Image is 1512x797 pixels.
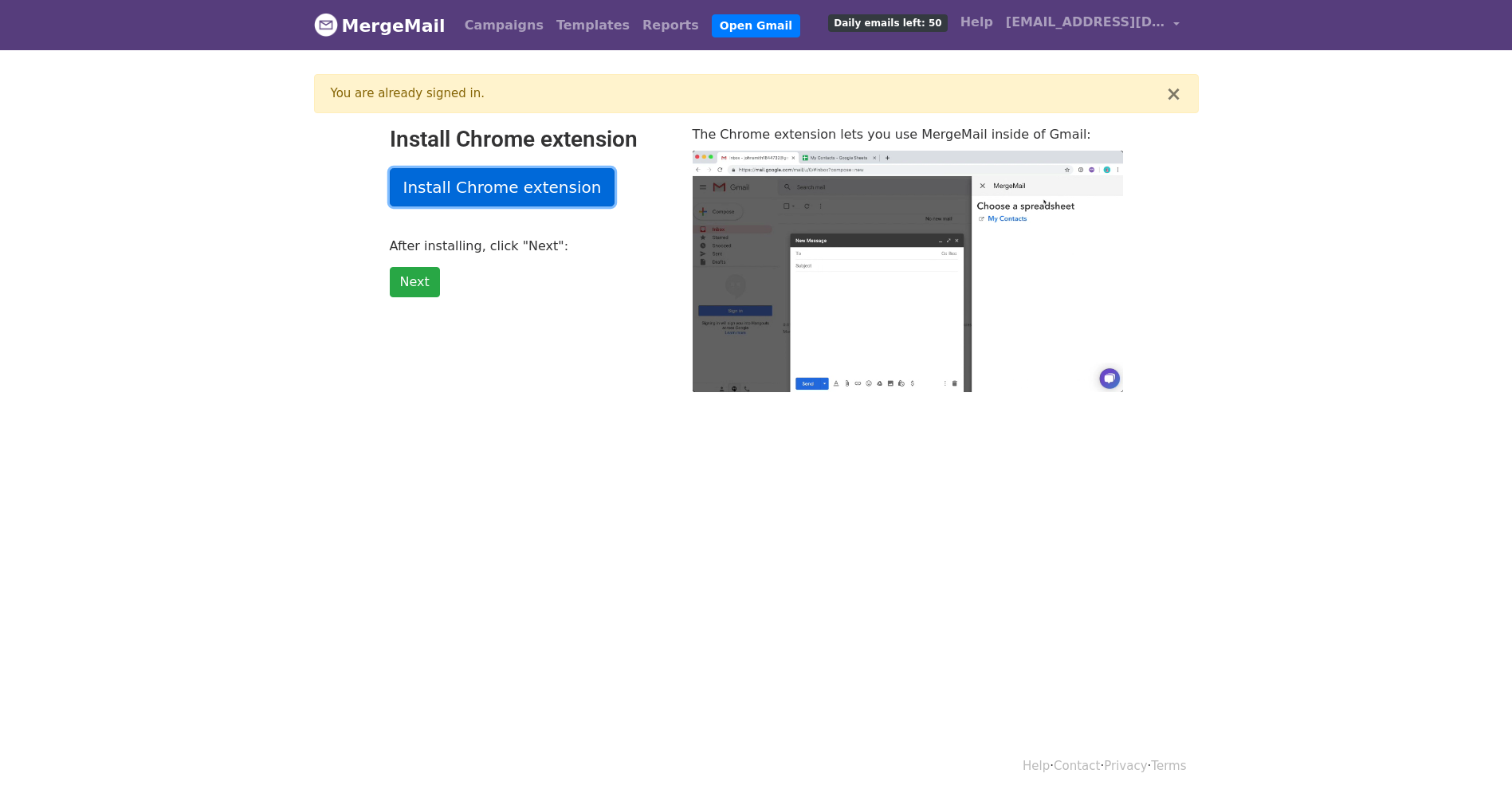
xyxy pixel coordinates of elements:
[828,14,947,32] span: Daily emails left: 50
[1165,84,1181,104] button: ×
[999,6,1186,44] a: [EMAIL_ADDRESS][DOMAIN_NAME]
[636,10,705,41] a: Reports
[693,126,1123,143] p: The Chrome extension lets you use MergeMail inside of Gmail:
[1054,759,1100,773] a: Contact
[712,14,800,37] a: Open Gmail
[954,6,999,38] a: Help
[822,6,953,38] a: Daily emails left: 50
[390,126,669,153] h2: Install Chrome extension
[1432,720,1512,797] div: Widget de chat
[1151,759,1186,773] a: Terms
[390,267,440,297] a: Next
[458,10,550,41] a: Campaigns
[1432,720,1512,797] iframe: Chat Widget
[331,84,1166,103] div: You are already signed in.
[1104,759,1147,773] a: Privacy
[1023,759,1050,773] a: Help
[314,9,446,42] a: MergeMail
[314,13,338,37] img: MergeMail logo
[390,168,615,206] a: Install Chrome extension
[550,10,636,41] a: Templates
[390,238,669,254] p: After installing, click "Next":
[1006,13,1165,32] span: [EMAIL_ADDRESS][DOMAIN_NAME]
